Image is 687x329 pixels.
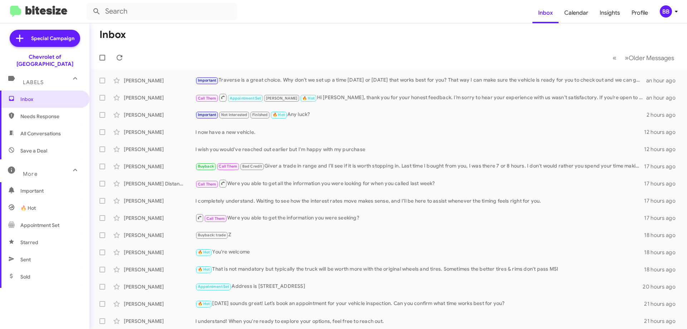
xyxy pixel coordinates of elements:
[273,112,285,117] span: 🔥 Hot
[654,5,679,18] button: BB
[195,282,643,291] div: Address is [STREET_ADDRESS]
[594,3,626,23] a: Insights
[31,35,74,42] span: Special Campaign
[644,266,681,273] div: 18 hours ago
[195,179,644,188] div: Were you able to get all the information you were looking for when you called last week?
[195,76,646,84] div: Traverse is a great choice. Why don’t we set up a time [DATE] or [DATE] that works best for you? ...
[198,250,210,255] span: 🔥 Hot
[644,163,681,170] div: 17 hours ago
[20,256,31,263] span: Sent
[198,284,229,289] span: Appointment Set
[626,3,654,23] a: Profile
[195,111,647,119] div: Any luck?
[608,50,621,65] button: Previous
[195,129,644,136] div: I now have a new vehicle.
[195,197,644,204] div: I completely understand. Waiting to see how the interest rates move makes sense, and I’ll be here...
[644,318,681,325] div: 21 hours ago
[195,300,644,308] div: [DATE] sounds great! Let’s book an appointment for your vehicle inspection. Can you confirm what ...
[198,233,226,237] span: Buyback: trade
[230,96,261,101] span: Appointment Set
[124,163,195,170] div: [PERSON_NAME]
[124,283,195,290] div: [PERSON_NAME]
[252,112,268,117] span: Finished
[198,267,210,272] span: 🔥 Hot
[644,129,681,136] div: 12 hours ago
[644,249,681,256] div: 18 hours ago
[195,146,644,153] div: I wish you would've reached out earlier but I'm happy with my purchase
[198,96,216,101] span: Call Them
[124,249,195,256] div: [PERSON_NAME]
[644,146,681,153] div: 12 hours ago
[644,232,681,239] div: 18 hours ago
[124,197,195,204] div: [PERSON_NAME]
[124,266,195,273] div: [PERSON_NAME]
[20,96,81,103] span: Inbox
[644,214,681,222] div: 17 hours ago
[198,301,210,306] span: 🔥 Hot
[124,180,195,187] div: [PERSON_NAME] Distance
[613,53,617,62] span: «
[644,300,681,308] div: 21 hours ago
[124,300,195,308] div: [PERSON_NAME]
[195,213,644,222] div: Were you able to get the information you were seeking?
[206,216,225,221] span: Call Them
[99,29,126,40] h1: Inbox
[124,77,195,84] div: [PERSON_NAME]
[20,222,59,229] span: Appointment Set
[124,214,195,222] div: [PERSON_NAME]
[124,129,195,136] div: [PERSON_NAME]
[124,146,195,153] div: [PERSON_NAME]
[195,318,644,325] div: I understand! When you're ready to explore your options, feel free to reach out.
[646,77,681,84] div: an hour ago
[644,197,681,204] div: 17 hours ago
[20,204,36,212] span: 🔥 Hot
[195,162,644,170] div: Giver a trade in range and I'll see if it is worth stopping in. Last time I bought from you, I wa...
[302,96,315,101] span: 🔥 Hot
[629,54,674,62] span: Older Messages
[643,283,681,290] div: 20 hours ago
[198,182,216,187] span: Call Them
[20,113,81,120] span: Needs Response
[198,164,214,169] span: Buyback
[20,130,61,137] span: All Conversations
[10,30,80,47] a: Special Campaign
[644,180,681,187] div: 17 hours ago
[660,5,672,18] div: BB
[198,112,216,117] span: Important
[620,50,678,65] button: Next
[198,78,216,83] span: Important
[20,187,81,194] span: Important
[195,265,644,274] div: That is not mandatory but typically the truck will be worth more with the original wheels and tir...
[124,318,195,325] div: [PERSON_NAME]
[20,273,30,280] span: Sold
[87,3,237,20] input: Search
[124,111,195,118] div: [PERSON_NAME]
[20,239,38,246] span: Starred
[559,3,594,23] a: Calendar
[242,164,262,169] span: Bad Credit
[221,112,248,117] span: Not Interested
[23,79,44,86] span: Labels
[23,171,38,177] span: More
[124,94,195,101] div: [PERSON_NAME]
[195,93,646,102] div: Hi [PERSON_NAME], thank you for your honest feedback. I’m sorry to hear your experience with us w...
[609,50,678,65] nav: Page navigation example
[124,232,195,239] div: [PERSON_NAME]
[219,164,237,169] span: Call Them
[646,94,681,101] div: an hour ago
[532,3,559,23] a: Inbox
[647,111,681,118] div: 2 hours ago
[195,231,644,239] div: Z
[195,248,644,256] div: You're welcome
[266,96,298,101] span: [PERSON_NAME]
[20,147,47,154] span: Save a Deal
[625,53,629,62] span: »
